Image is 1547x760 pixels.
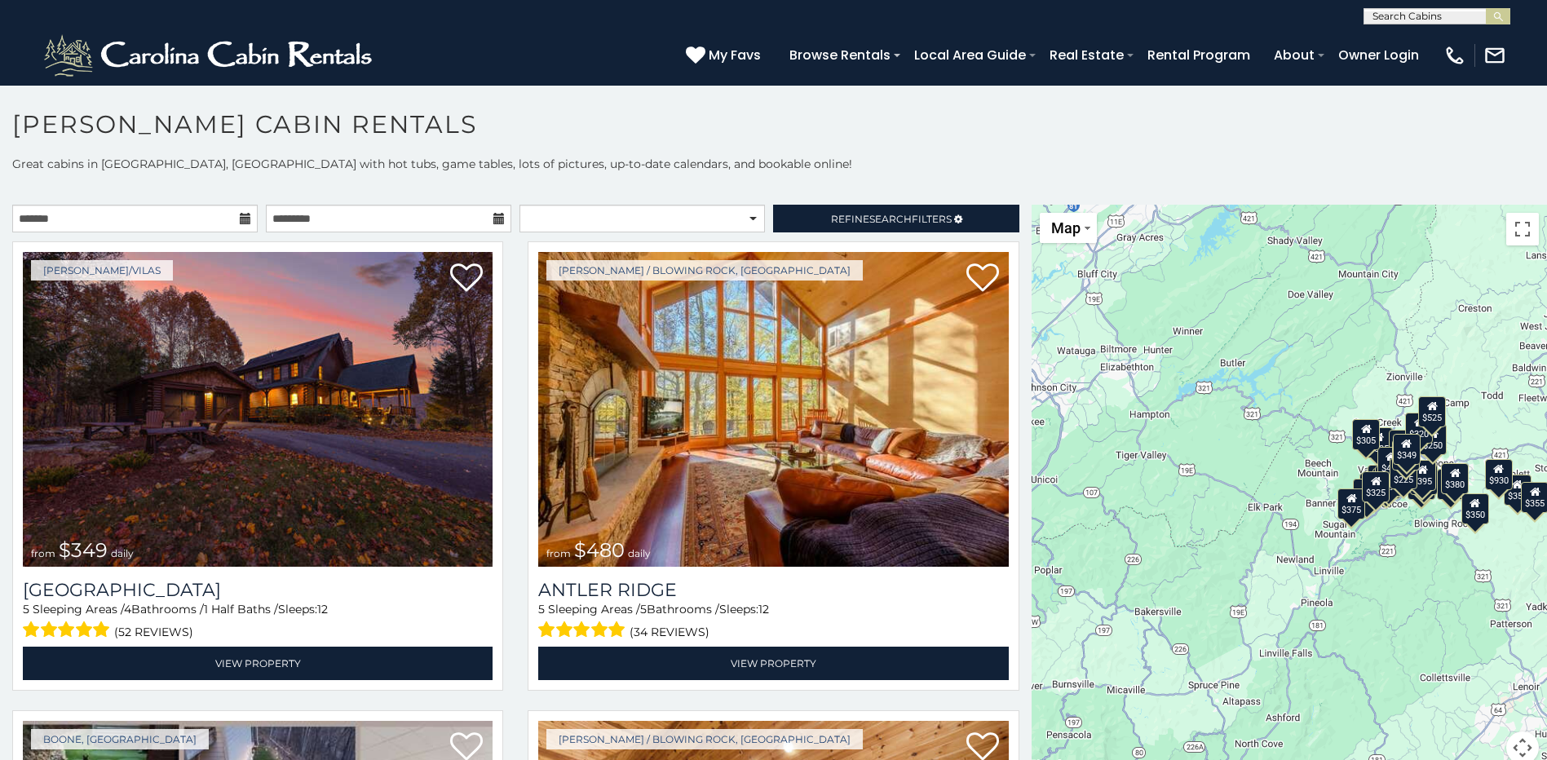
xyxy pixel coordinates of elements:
[450,262,483,296] a: Add to favorites
[1504,475,1532,506] div: $355
[1377,447,1405,478] div: $410
[23,579,493,601] h3: Diamond Creek Lodge
[23,601,493,643] div: Sleeping Areas / Bathrooms / Sleeps:
[1443,44,1466,67] img: phone-regular-white.png
[906,41,1034,69] a: Local Area Guide
[574,538,625,562] span: $480
[630,621,709,643] span: (34 reviews)
[23,602,29,616] span: 5
[124,602,131,616] span: 4
[831,213,952,225] span: Refine Filters
[686,45,765,66] a: My Favs
[111,547,134,559] span: daily
[23,647,493,680] a: View Property
[1337,488,1365,519] div: $375
[317,602,328,616] span: 12
[869,213,912,225] span: Search
[758,602,769,616] span: 12
[546,547,571,559] span: from
[538,579,1008,601] a: Antler Ridge
[31,260,173,281] a: [PERSON_NAME]/Vilas
[1485,459,1513,490] div: $930
[1461,493,1489,524] div: $350
[538,252,1008,567] img: Antler Ridge
[538,647,1008,680] a: View Property
[23,252,493,567] img: Diamond Creek Lodge
[781,41,899,69] a: Browse Rentals
[1330,41,1427,69] a: Owner Login
[773,205,1019,232] a: RefineSearchFilters
[1408,460,1436,491] div: $395
[1419,424,1447,455] div: $250
[1040,213,1097,243] button: Change map style
[1051,219,1081,236] span: Map
[31,729,209,749] a: Boone, [GEOGRAPHIC_DATA]
[1405,413,1433,444] div: $320
[1483,44,1506,67] img: mail-regular-white.png
[709,45,761,65] span: My Favs
[640,602,647,616] span: 5
[1362,471,1390,502] div: $325
[1041,41,1132,69] a: Real Estate
[23,579,493,601] a: [GEOGRAPHIC_DATA]
[1441,463,1469,494] div: $380
[1506,213,1539,245] button: Toggle fullscreen view
[538,601,1008,643] div: Sleeping Areas / Bathrooms / Sleeps:
[546,729,863,749] a: [PERSON_NAME] / Blowing Rock, [GEOGRAPHIC_DATA]
[538,252,1008,567] a: Antler Ridge from $480 daily
[114,621,193,643] span: (52 reviews)
[59,538,108,562] span: $349
[546,260,863,281] a: [PERSON_NAME] / Blowing Rock, [GEOGRAPHIC_DATA]
[538,602,545,616] span: 5
[1437,469,1465,500] div: $695
[204,602,278,616] span: 1 Half Baths /
[1266,41,1323,69] a: About
[23,252,493,567] a: Diamond Creek Lodge from $349 daily
[1390,458,1417,489] div: $225
[1352,419,1380,450] div: $305
[1393,434,1421,465] div: $349
[41,31,379,80] img: White-1-2.png
[966,262,999,296] a: Add to favorites
[1418,396,1446,427] div: $525
[1389,430,1417,461] div: $565
[1139,41,1258,69] a: Rental Program
[31,547,55,559] span: from
[628,547,651,559] span: daily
